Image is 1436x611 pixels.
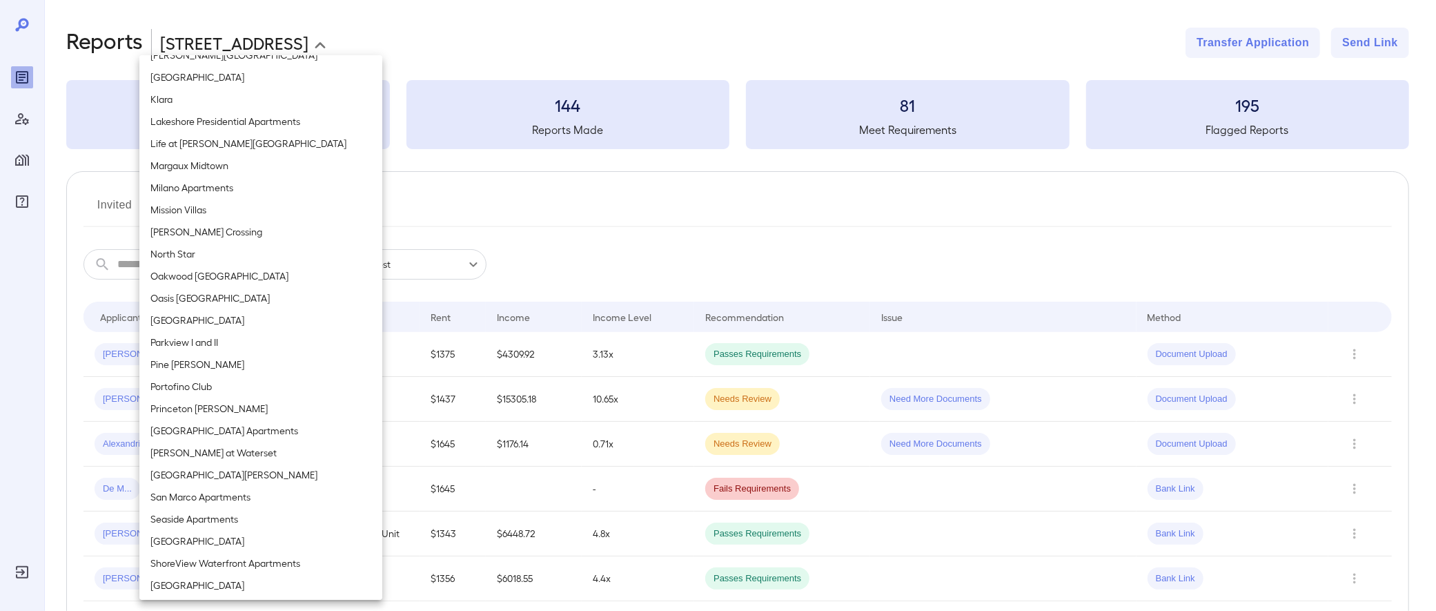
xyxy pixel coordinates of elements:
[139,398,382,420] li: Princeton [PERSON_NAME]
[139,44,382,66] li: [PERSON_NAME][GEOGRAPHIC_DATA]
[139,552,382,574] li: ShoreView Waterfront Apartments
[139,353,382,376] li: Pine [PERSON_NAME]
[139,331,382,353] li: Parkview I and II
[139,309,382,331] li: [GEOGRAPHIC_DATA]
[139,88,382,110] li: Klara
[139,155,382,177] li: Margaux Midtown
[139,287,382,309] li: Oasis [GEOGRAPHIC_DATA]
[139,442,382,464] li: [PERSON_NAME] at Waterset
[139,464,382,486] li: [GEOGRAPHIC_DATA][PERSON_NAME]
[139,420,382,442] li: [GEOGRAPHIC_DATA] Apartments
[139,486,382,508] li: San Marco Apartments
[139,265,382,287] li: Oakwood [GEOGRAPHIC_DATA]
[139,177,382,199] li: Milano Apartments
[139,221,382,243] li: [PERSON_NAME] Crossing
[139,199,382,221] li: Mission Villas
[139,574,382,597] li: [GEOGRAPHIC_DATA]
[139,376,382,398] li: Portofino Club
[139,66,382,88] li: [GEOGRAPHIC_DATA]
[139,243,382,265] li: North Star
[139,133,382,155] li: Life at [PERSON_NAME][GEOGRAPHIC_DATA]
[139,110,382,133] li: Lakeshore Presidential Apartments
[139,530,382,552] li: [GEOGRAPHIC_DATA]
[139,508,382,530] li: Seaside Apartments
